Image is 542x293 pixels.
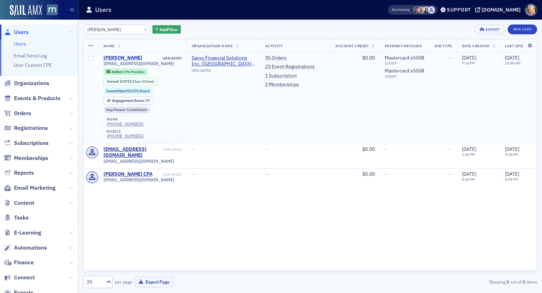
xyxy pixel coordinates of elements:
[385,43,422,48] span: Payment Methods
[4,124,48,132] a: Registrations
[104,171,152,177] a: [PERSON_NAME] CPA
[14,95,60,102] span: Events & Products
[192,55,255,67] a: Savvy Financial Solutions Inc. ([GEOGRAPHIC_DATA], [GEOGRAPHIC_DATA])
[143,56,182,61] div: USR-66757
[4,229,41,237] a: E-Learning
[362,55,375,61] span: $0.00
[4,154,48,162] a: Memberships
[335,43,369,48] span: Account Credit
[14,28,29,36] span: Users
[4,169,34,177] a: Reports
[265,171,269,177] span: —
[462,61,475,65] time: 7:16 PM
[107,130,144,134] div: mobile
[14,62,52,68] a: User Custom CPE
[418,6,425,14] span: Emily Trott
[14,214,29,222] span: Tasks
[462,146,476,152] span: [DATE]
[14,184,56,192] span: Email Marketing
[104,55,142,61] a: [PERSON_NAME]
[4,274,35,281] a: Connect
[462,152,475,157] time: 2:40 PM
[104,78,158,85] div: Joined: 2011-10-21 00:00:00
[265,55,287,61] a: 35 Orders
[14,244,47,252] span: Automations
[14,110,31,117] span: Orders
[521,279,526,285] strong: 3
[112,98,145,103] span: Engagement Score :
[104,177,174,182] span: [EMAIL_ADDRESS][DOMAIN_NAME]
[448,171,452,177] span: —
[14,229,41,237] span: E-Learning
[14,79,49,87] span: Organizations
[120,79,155,84] div: (13yrs 11mos)
[505,61,521,65] time: 10:48 AM
[83,25,150,34] input: Search…
[104,159,174,164] span: [EMAIL_ADDRESS][DOMAIN_NAME]
[104,43,115,48] span: Name
[462,43,489,48] span: Date Created
[192,171,195,177] span: —
[505,177,518,182] time: 8:38 PM
[4,95,60,102] a: Events & Products
[104,146,162,159] a: [EMAIL_ADDRESS][DOMAIN_NAME]
[385,74,424,79] span: 3 / 2027
[14,41,26,47] a: Users
[192,146,195,152] span: —
[95,6,112,14] h1: Users
[486,28,500,32] div: Export
[107,133,144,139] a: [PHONE_NUMBER]
[152,25,181,34] button: AddFilter
[423,6,430,14] span: Kelly Brown
[143,26,149,32] button: ×
[462,177,475,182] time: 8:16 PM
[107,79,120,84] span: Joined :
[4,184,56,192] a: Email Marketing
[10,5,42,16] img: SailAMX
[462,171,476,177] span: [DATE]
[4,244,47,252] a: Automations
[448,55,452,61] span: —
[385,61,424,65] span: 2 / 2019
[14,169,34,177] span: Reports
[505,55,519,61] span: [DATE]
[135,277,173,287] button: Export Page
[392,7,398,12] div: Also
[192,68,255,75] div: ORG-66753
[4,139,49,147] a: Subscriptions
[192,55,255,67] span: Savvy Financial Solutions Inc. (Upper Marlboro, MD)
[104,61,174,66] span: [EMAIL_ADDRESS][DOMAIN_NAME]
[505,279,510,285] strong: 3
[505,171,519,177] span: [DATE]
[434,43,452,48] span: Job Type
[265,43,283,48] span: Activity
[362,146,375,152] span: $0.00
[4,214,29,222] a: Tasks
[115,279,132,285] label: per page
[112,69,123,74] span: Active
[385,55,424,61] span: Mastercard : x5508
[120,79,131,84] span: [DATE]
[104,87,153,94] div: Committee:
[265,82,299,88] a: 2 Memberships
[14,259,34,266] span: Finance
[265,73,297,79] a: 1 Subscription
[265,64,315,70] a: 23 Event Registrations
[14,154,48,162] span: Memberships
[4,199,34,207] a: Content
[392,7,409,12] span: Viewing
[385,171,388,177] span: —
[163,147,182,152] div: USR-69021
[448,146,452,152] span: —
[4,110,31,117] a: Orders
[508,25,537,34] a: New User
[104,68,148,75] div: Active: Active: CPA Member
[107,121,144,127] div: [PHONE_NUMBER]
[107,117,144,121] div: work
[362,171,375,177] span: $0.00
[42,5,58,16] a: View Homepage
